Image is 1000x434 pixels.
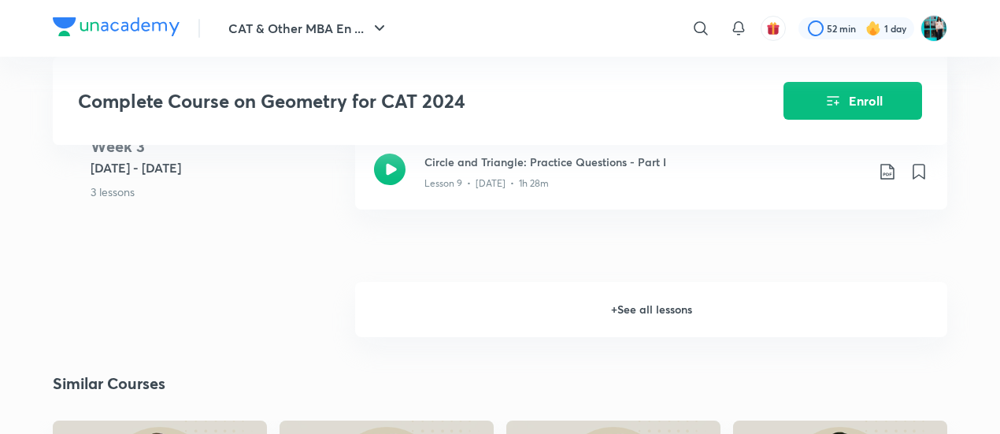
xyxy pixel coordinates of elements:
[355,282,947,337] h6: + See all lessons
[920,15,947,42] img: VIDISHA PANDEY
[424,154,865,170] h3: Circle and Triangle: Practice Questions - Part I
[783,82,922,120] button: Enroll
[761,16,786,41] button: avatar
[53,17,180,40] a: Company Logo
[78,90,694,113] h3: Complete Course on Geometry for CAT 2024
[53,372,165,395] h2: Similar Courses
[424,176,549,191] p: Lesson 9 • [DATE] • 1h 28m
[766,21,780,35] img: avatar
[865,20,881,36] img: streak
[91,184,343,200] p: 3 lessons
[355,135,947,228] a: Circle and Triangle: Practice Questions - Part ILesson 9 • [DATE] • 1h 28m
[91,158,343,177] h5: [DATE] - [DATE]
[53,17,180,36] img: Company Logo
[219,13,398,44] button: CAT & Other MBA En ...
[91,135,343,158] h4: Week 3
